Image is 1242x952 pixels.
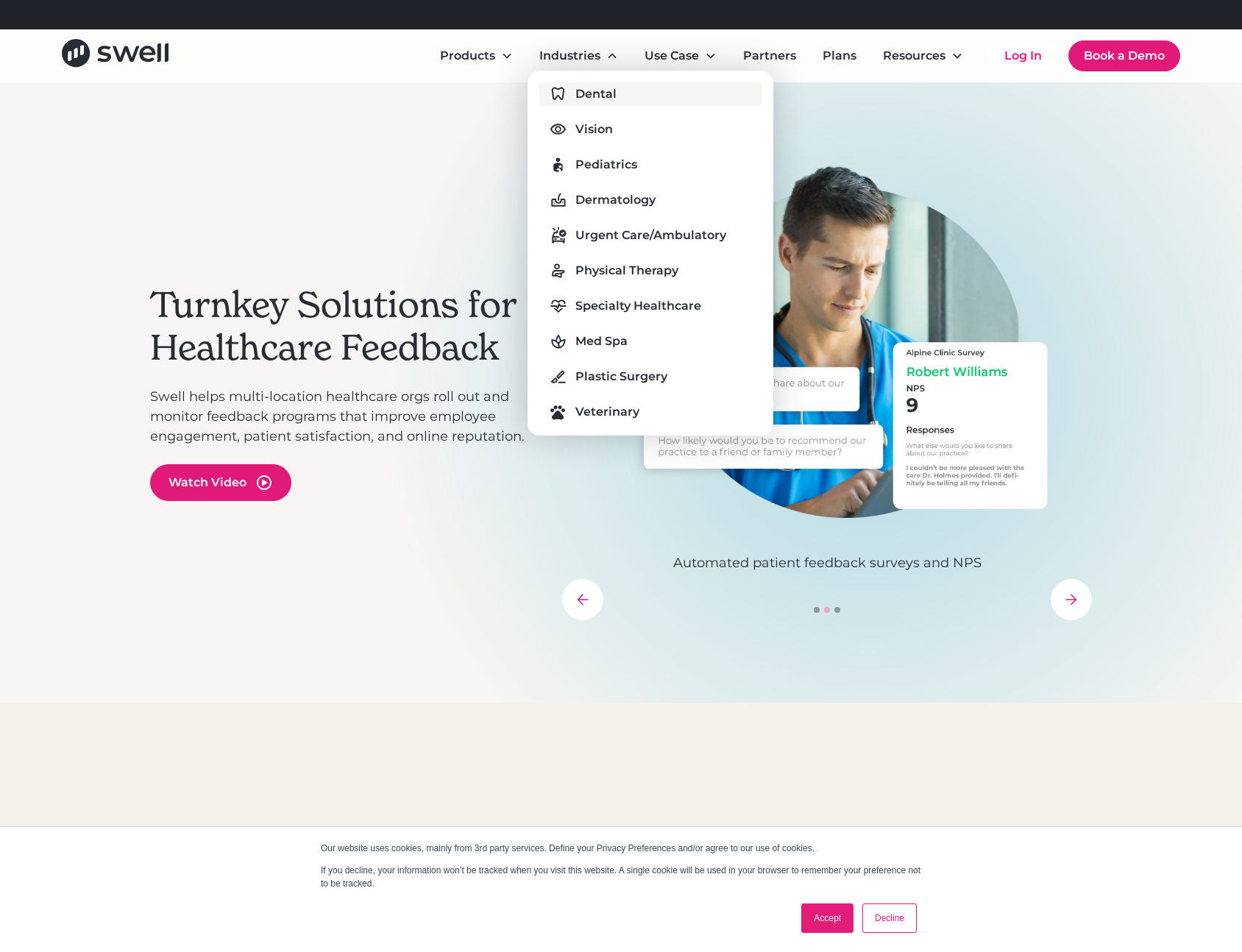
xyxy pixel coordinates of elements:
[539,400,762,424] a: Veterinary
[883,47,945,65] div: Resources
[575,333,628,350] div: Med Spa
[575,403,639,421] div: Veterinary
[575,191,656,209] div: Dermatology
[990,41,1057,71] a: Log In
[562,165,1092,573] div: 2 of 3
[811,41,868,71] a: Plans
[539,188,762,212] a: Dermatology
[539,330,762,353] a: Med Spa
[862,903,917,933] a: Decline
[539,82,762,106] a: Dental
[575,368,667,386] div: Plastic Surgery
[539,294,762,318] a: Specialty Healthcare
[528,71,773,436] nav: Industries
[575,227,726,244] div: Urgent Care/Ambulatory
[440,47,495,65] div: Products
[575,85,617,103] div: Dental
[575,262,678,280] div: Physical Therapy
[539,224,762,247] a: Urgent Care/Ambulatory
[1068,40,1180,71] a: Book a Demo
[575,297,701,315] div: Specialty Healthcare
[562,579,603,620] div: previous slide
[428,41,525,71] div: Products
[539,118,762,141] a: Vision
[539,259,762,283] a: Physical Therapy
[983,793,1242,952] iframe: Chat Widget
[528,41,630,71] div: Industries
[633,41,728,71] div: Use Case
[150,387,547,447] p: Swell helps multi-location healthcare orgs roll out and monitor feedback programs that improve em...
[731,41,808,71] a: Partners
[871,41,975,71] div: Resources
[814,607,820,613] div: Show slide 1 of 3
[321,864,921,890] p: If you decline, your information won’t be tracked when you visit this website. A single cookie wi...
[321,842,921,855] p: Our website uses cookies, mainly from 3rd party services. Define your Privacy Preferences and/or ...
[824,607,830,613] div: Show slide 2 of 3
[575,156,637,174] div: Pediatrics
[539,365,762,388] a: Plastic Surgery
[562,553,1092,573] p: Automated patient feedback surveys and NPS
[62,39,168,72] a: home
[562,165,1092,620] div: carousel
[834,607,840,613] div: Show slide 3 of 3
[168,474,246,491] div: Watch Video
[150,284,547,369] h2: Turnkey Solutions for Healthcare Feedback
[539,153,762,177] a: Pediatrics
[150,464,291,501] a: open lightbox
[645,47,699,65] div: Use Case
[575,121,613,138] div: Vision
[539,47,600,65] div: Industries
[801,903,854,933] a: Accept
[1051,579,1092,620] div: next slide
